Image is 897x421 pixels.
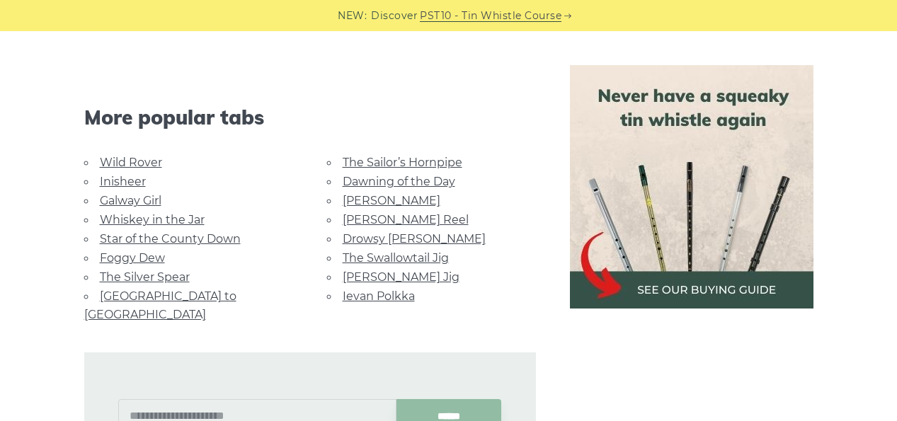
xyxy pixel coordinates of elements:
a: Whiskey in the Jar [100,213,205,226]
a: [PERSON_NAME] Jig [343,270,459,284]
a: Drowsy [PERSON_NAME] [343,232,486,246]
a: Inisheer [100,175,146,188]
a: The Silver Spear [100,270,190,284]
a: Galway Girl [100,194,161,207]
a: Star of the County Down [100,232,241,246]
a: Ievan Polkka [343,289,415,303]
span: More popular tabs [84,105,536,129]
a: [PERSON_NAME] [343,194,440,207]
img: tin whistle buying guide [570,65,813,308]
a: Dawning of the Day [343,175,455,188]
a: [PERSON_NAME] Reel [343,213,469,226]
a: PST10 - Tin Whistle Course [420,8,561,24]
a: Foggy Dew [100,251,165,265]
span: Discover [371,8,418,24]
a: Wild Rover [100,156,162,169]
a: The Swallowtail Jig [343,251,449,265]
span: NEW: [338,8,367,24]
a: The Sailor’s Hornpipe [343,156,462,169]
a: [GEOGRAPHIC_DATA] to [GEOGRAPHIC_DATA] [84,289,236,321]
